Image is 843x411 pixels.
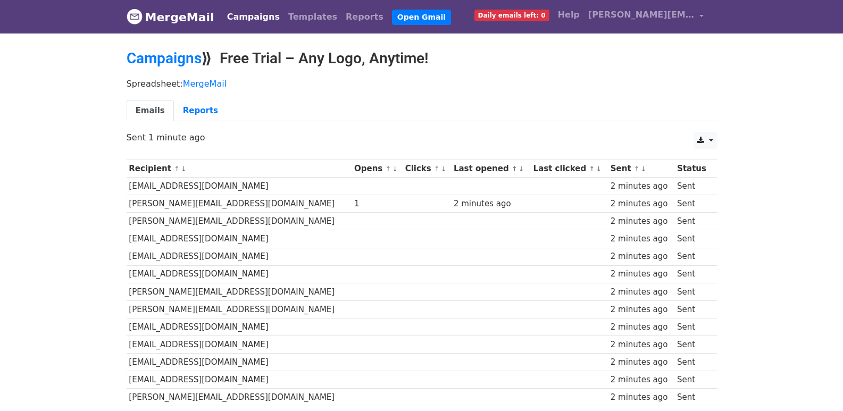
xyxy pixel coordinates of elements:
div: 2 minutes ago [611,356,672,368]
td: [PERSON_NAME][EMAIL_ADDRESS][DOMAIN_NAME] [127,389,352,406]
div: 2 minutes ago [611,198,672,210]
td: [EMAIL_ADDRESS][DOMAIN_NAME] [127,371,352,389]
td: [EMAIL_ADDRESS][DOMAIN_NAME] [127,230,352,248]
a: [PERSON_NAME][EMAIL_ADDRESS][DOMAIN_NAME] [584,4,708,29]
td: [EMAIL_ADDRESS][DOMAIN_NAME] [127,248,352,265]
td: Sent [674,318,711,335]
td: Sent [674,300,711,318]
td: [PERSON_NAME][EMAIL_ADDRESS][DOMAIN_NAME] [127,195,352,213]
a: Emails [127,100,174,122]
th: Status [674,160,711,178]
a: Reports [174,100,227,122]
td: Sent [674,195,711,213]
div: 2 minutes ago [611,321,672,333]
div: 2 minutes ago [611,180,672,192]
a: Open Gmail [392,10,451,25]
a: MergeMail [183,79,227,89]
a: ↓ [392,165,398,173]
div: 2 minutes ago [611,391,672,404]
a: ↓ [596,165,602,173]
td: [EMAIL_ADDRESS][DOMAIN_NAME] [127,178,352,195]
p: Spreadsheet: [127,78,717,89]
div: 2 minutes ago [611,233,672,245]
a: Daily emails left: 0 [470,4,554,26]
td: Sent [674,336,711,354]
td: Sent [674,213,711,230]
td: Sent [674,230,711,248]
td: Sent [674,265,711,283]
span: [PERSON_NAME][EMAIL_ADDRESS][DOMAIN_NAME] [588,9,695,21]
td: Sent [674,354,711,371]
a: ↓ [441,165,447,173]
div: 2 minutes ago [611,374,672,386]
a: Reports [341,6,388,28]
td: [EMAIL_ADDRESS][DOMAIN_NAME] [127,318,352,335]
div: 2 minutes ago [611,286,672,298]
td: [PERSON_NAME][EMAIL_ADDRESS][DOMAIN_NAME] [127,300,352,318]
td: [EMAIL_ADDRESS][DOMAIN_NAME] [127,354,352,371]
img: MergeMail logo [127,9,143,24]
a: Help [554,4,584,26]
th: Clicks [403,160,451,178]
a: ↑ [589,165,595,173]
th: Recipient [127,160,352,178]
th: Last opened [451,160,531,178]
div: 2 minutes ago [611,304,672,316]
td: [EMAIL_ADDRESS][DOMAIN_NAME] [127,336,352,354]
a: ↑ [434,165,440,173]
a: ↑ [174,165,180,173]
td: Sent [674,389,711,406]
th: Opens [352,160,403,178]
span: Daily emails left: 0 [474,10,549,21]
div: 2 minutes ago [611,268,672,280]
a: Campaigns [127,49,202,67]
td: Sent [674,283,711,300]
div: 2 minutes ago [611,339,672,351]
div: 2 minutes ago [454,198,528,210]
a: ↓ [641,165,647,173]
td: Sent [674,178,711,195]
a: MergeMail [127,6,214,28]
th: Last clicked [531,160,608,178]
td: [PERSON_NAME][EMAIL_ADDRESS][DOMAIN_NAME] [127,213,352,230]
a: ↑ [634,165,640,173]
a: ↓ [519,165,524,173]
div: 1 [354,198,400,210]
div: 2 minutes ago [611,215,672,228]
a: ↑ [512,165,518,173]
a: Templates [284,6,341,28]
td: Sent [674,248,711,265]
a: ↑ [386,165,391,173]
p: Sent 1 minute ago [127,132,717,143]
div: 2 minutes ago [611,250,672,263]
th: Sent [608,160,674,178]
td: Sent [674,371,711,389]
h2: ⟫ Free Trial – Any Logo, Anytime! [127,49,717,68]
td: [PERSON_NAME][EMAIL_ADDRESS][DOMAIN_NAME] [127,283,352,300]
a: ↓ [181,165,187,173]
td: [EMAIL_ADDRESS][DOMAIN_NAME] [127,265,352,283]
a: Campaigns [223,6,284,28]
